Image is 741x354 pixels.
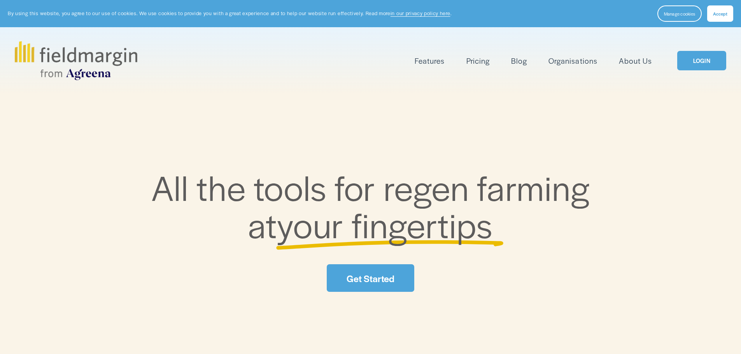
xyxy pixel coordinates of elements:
a: Organisations [548,54,597,67]
button: Accept [707,5,733,22]
a: Blog [511,54,527,67]
a: LOGIN [677,51,726,71]
p: By using this website, you agree to our use of cookies. We use cookies to provide you with a grea... [8,10,452,17]
a: in our privacy policy here [391,10,450,17]
span: Accept [713,10,727,17]
a: Pricing [466,54,490,67]
span: Manage cookies [664,10,695,17]
a: About Us [619,54,652,67]
span: your fingertips [277,200,493,248]
img: fieldmargin.com [15,41,137,80]
span: All the tools for regen farming at [151,162,590,248]
a: folder dropdown [415,54,445,67]
button: Manage cookies [657,5,702,22]
a: Get Started [327,264,414,292]
span: Features [415,55,445,66]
